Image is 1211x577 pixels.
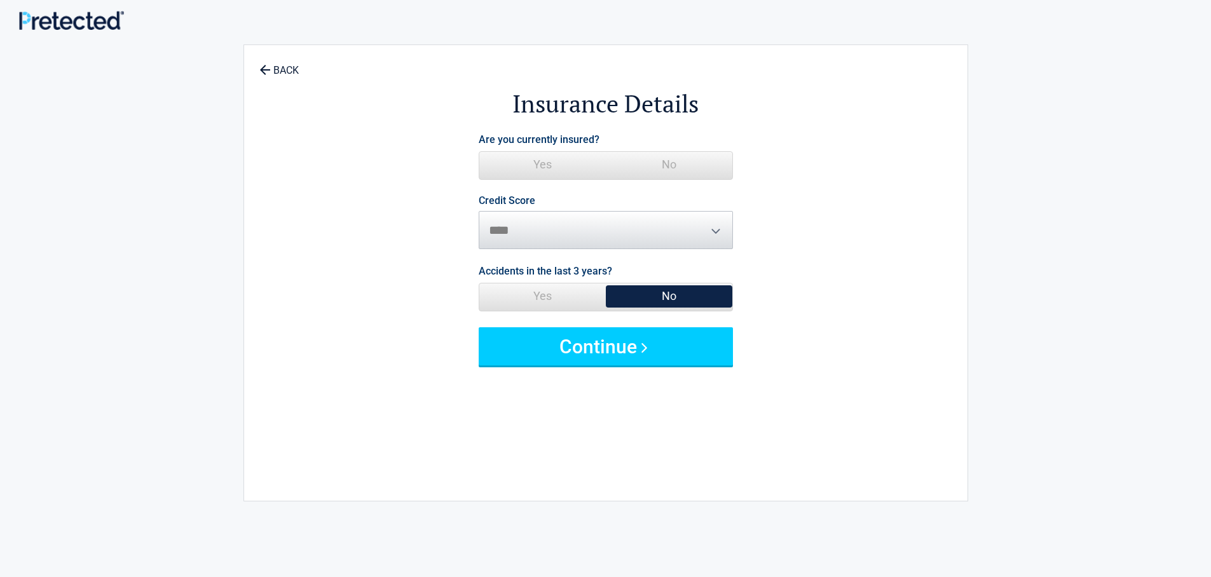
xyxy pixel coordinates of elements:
label: Credit Score [479,196,535,206]
img: Main Logo [19,11,124,30]
button: Continue [479,327,733,365]
span: No [606,152,732,177]
h2: Insurance Details [314,88,898,120]
span: Yes [479,283,606,309]
label: Are you currently insured? [479,131,599,148]
a: BACK [257,53,301,76]
span: Yes [479,152,606,177]
span: No [606,283,732,309]
label: Accidents in the last 3 years? [479,262,612,280]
